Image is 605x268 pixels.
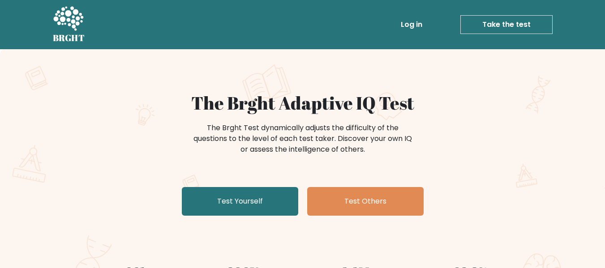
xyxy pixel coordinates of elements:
[84,92,521,114] h1: The Brght Adaptive IQ Test
[53,33,85,43] h5: BRGHT
[460,15,553,34] a: Take the test
[182,187,298,216] a: Test Yourself
[397,16,426,34] a: Log in
[307,187,424,216] a: Test Others
[53,4,85,46] a: BRGHT
[191,123,415,155] div: The Brght Test dynamically adjusts the difficulty of the questions to the level of each test take...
